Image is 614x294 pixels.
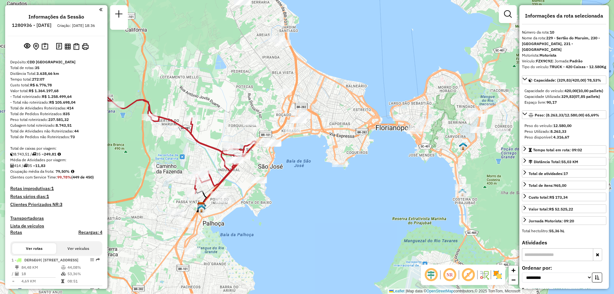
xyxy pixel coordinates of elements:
[28,14,84,20] h4: Informações da Sessão
[522,36,600,52] strong: 229 - Sertão do Maruim, 230 - [GEOGRAPHIC_DATA], 231 - [GEOGRAPHIC_DATA]
[264,139,280,146] div: Atividade não roteirizada - SSERL LTDA
[23,41,32,52] button: Exibir sessão original
[522,52,606,58] div: Motorista:
[12,278,15,284] td: =
[10,134,102,140] div: Total de Pedidos não Roteirizados:
[592,273,602,282] button: Ordem crescente
[507,95,523,101] div: Atividade não roteirizada - ND GASTRONOMIA EIREL
[561,94,574,99] strong: 329,83
[552,59,583,63] span: | Jornada:
[535,113,599,117] span: Peso: (8.263,33/12.580,00) 65,69%
[55,23,98,28] div: Criação: [DATE] 18:36
[10,99,102,105] div: - Total não roteirizado:
[56,123,72,128] strong: 8.743,51
[55,42,63,52] button: Logs desbloquear sessão
[265,140,281,147] div: Atividade não roteirizada - SSERL LTDA
[496,102,512,109] div: Atividade não roteirizada - KIOSQUE VO CHICO LTD
[508,275,518,285] a: Zoom out
[264,140,280,147] div: Atividade não roteirizada - SSERL LTDA
[522,85,606,108] div: Capacidade: (329,83/420,00) 78,53%
[49,100,75,105] strong: R$ 105.698,04
[10,223,102,229] h4: Lista de veículos
[36,71,59,76] strong: 3.638,66 km
[554,183,566,188] strong: 965,00
[466,110,482,117] div: Atividade não roteirizada - FLECHA EVENTOS E PRO
[549,195,568,200] strong: R$ 173,34
[15,266,19,269] i: Distância Total
[522,58,606,64] div: Veículo:
[251,177,267,183] div: Atividade não roteirizada - JC PIZZARIA LTDA
[550,129,566,134] strong: 8.263,33
[10,88,102,94] div: Valor total:
[227,157,243,163] div: Atividade não roteirizada - FTB COMERCIO DE ALIMENTOS LTDA
[10,105,102,111] div: Total de Atividades Roteirizadas:
[10,152,14,156] i: Cubagem total roteirizado
[21,271,61,277] td: 18
[197,204,206,213] img: 712 UDC Full Palhoça
[276,89,292,95] div: Atividade não roteirizada - MATHEUS DEZAN
[529,195,568,200] div: Custo total:
[113,8,125,22] a: Nova sessão e pesquisa
[96,258,100,262] em: Rota exportada
[56,169,70,174] strong: 79,50%
[522,264,606,272] label: Ordenar por:
[574,94,600,99] strong: (07,85 pallets)
[10,163,102,169] div: 414 / 35 =
[522,75,606,84] a: Capacidade: (329,83/420,00) 78,53%
[570,59,583,63] strong: Padrão
[10,175,57,179] span: Clientes com Service Time:
[522,240,606,246] h4: Atividades
[10,146,102,151] div: Total de caixas por viagem:
[10,194,102,199] h4: Rotas vários dias:
[522,204,606,213] a: Valor total:R$ 52.525,22
[295,113,311,119] div: Atividade não roteirizada - 60.509.895 CHRISTIAN ESPINDOLA
[166,212,182,219] div: Atividade não roteirizada - ALEXANDRIA BURGER PALHOCA LTDA
[268,36,284,42] div: Atividade não roteirizada - RUBENS LEONARDO COUT
[29,88,59,93] strong: R$ 1.364.197,68
[58,152,61,156] i: Meta Caixas/viagem: 172,72 Diferença: 77,09
[427,289,454,293] a: OpenStreetMap
[549,207,573,211] strong: R$ 52.525,22
[522,110,606,119] a: Peso: (8.263,33/12.580,00) 65,69%
[32,42,40,52] button: Centralizar mapa no depósito ou ponto de apoio
[409,125,425,131] div: Atividade não roteirizada - PETREY DALLA BRIDA
[61,272,66,276] i: % de utilização da cubagem
[524,134,604,140] div: Peso disponível:
[12,258,78,262] span: 1 -
[10,123,102,128] div: Cubagem total roteirizado:
[12,271,15,277] td: /
[470,127,486,133] div: Atividade não roteirizada - 57.477.789 ADEMILTON DE JESUS SANTOS
[563,171,568,176] strong: 17
[10,151,102,157] div: 8.743,51 / 35 =
[550,64,606,69] strong: TRUCK - 420 Caixas - 12.580Kg
[511,266,516,274] span: +
[529,171,568,176] span: Total de atividades:
[511,276,516,284] span: −
[529,159,578,165] div: Distância Total:
[35,163,45,168] strong: 11,83
[81,42,90,51] button: Imprimir Rotas
[479,270,489,280] img: Fluxo de ruas
[524,94,604,99] div: Capacidade Utilizada:
[72,42,81,51] button: Visualizar Romaneio
[529,206,573,212] div: Valor total:
[57,175,71,179] strong: 99,78%
[169,209,185,216] div: Atividade não roteirizada - J SILVA FOOD PARK CH
[10,117,102,123] div: Peso total roteirizado:
[10,157,102,163] div: Média de Atividades por viagem:
[393,115,409,121] div: Atividade não roteirizada - PONTE 100 E HOUSE LA
[12,22,51,28] h6: 1280936 - [DATE]
[460,267,476,282] span: Exibir rótulo
[167,174,183,181] div: Atividade não roteirizada - HONORATO e PAIVA LTD
[522,35,606,52] div: Nome da rota:
[30,83,52,87] strong: R$ 6.776,78
[549,228,564,233] strong: 55,36 hL
[536,59,552,63] strong: FZX9C92
[10,59,102,65] div: Depósito:
[10,164,14,168] i: Total de Atividades
[10,65,102,71] div: Total de rotas:
[61,266,66,269] i: % de utilização do peso
[56,243,100,254] button: Ver veículos
[524,129,604,134] div: Peso Utilizado:
[243,119,259,126] div: Atividade não roteirizada - ICO INTEGRACAO LOCAC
